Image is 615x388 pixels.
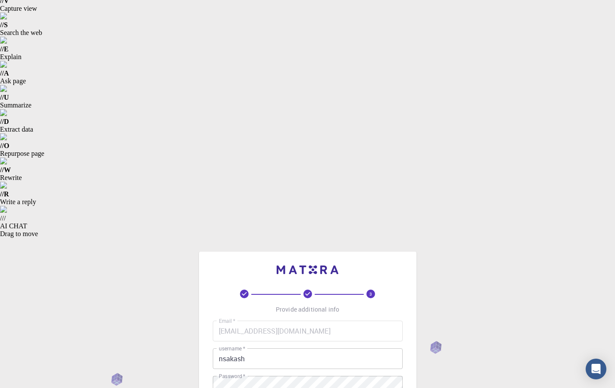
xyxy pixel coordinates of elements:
[586,359,606,379] div: Open Intercom Messenger
[219,317,235,325] label: Email
[219,372,245,380] label: Password
[369,291,372,297] text: 3
[276,305,339,314] p: Provide additional info
[219,345,245,352] label: username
